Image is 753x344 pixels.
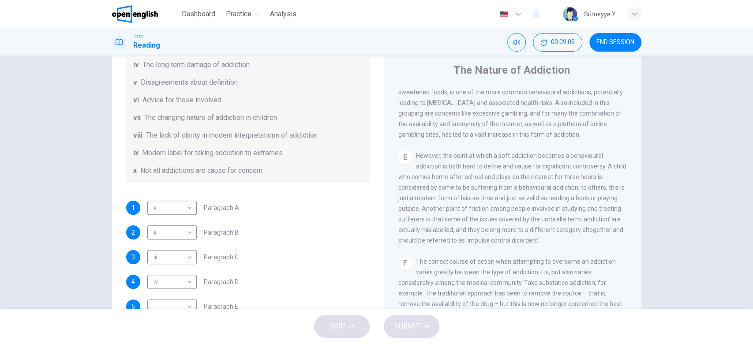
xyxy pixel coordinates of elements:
[589,33,641,52] button: END SESSION
[142,95,221,105] span: Advice for those involved
[147,245,194,270] div: iii
[533,33,582,52] div: Hide
[133,77,137,88] span: v
[112,5,158,23] img: OpenEnglish logo
[178,6,219,22] button: Dashboard
[584,9,617,19] div: Sümeyye Y.
[142,148,283,158] span: Modern label for taking addiction to extremes
[131,205,135,211] span: 1
[112,5,179,23] a: OpenEnglish logo
[222,6,263,22] button: Practice
[131,303,135,310] span: 5
[131,254,135,260] span: 3
[563,7,577,21] img: Profile picture
[133,34,143,40] span: IELTS
[204,279,239,285] span: Paragraph D
[133,40,160,51] h1: Reading
[147,269,194,295] div: iv
[147,220,194,245] div: x
[204,229,239,236] span: Paragraph B
[133,95,139,105] span: vi
[398,256,412,270] div: F
[146,130,318,141] span: The lack of clarity in modern interpretations of addiction
[133,112,141,123] span: vii
[140,165,262,176] span: Not all addictions are cause for concern
[133,165,137,176] span: x
[226,9,251,19] span: Practice
[533,33,582,52] button: 00:09:03
[204,254,239,260] span: Paragraph C
[498,11,509,18] img: en
[133,148,139,158] span: ix
[270,9,296,19] span: Analysis
[204,205,239,211] span: Paragraph A
[133,130,142,141] span: viii
[596,39,634,46] span: END SESSION
[142,60,250,70] span: The long term damage of addiction
[266,6,300,22] button: Analysis
[453,63,570,77] h4: The Nature of Addiction
[131,279,135,285] span: 4
[398,46,625,138] span: Finally there is behavioural addiction, which is regarded as aa compulsion to engage in some spec...
[144,112,277,123] span: The changing nature of addiction in children
[182,9,215,19] span: Dashboard
[133,60,139,70] span: iv
[147,195,194,221] div: v
[204,303,238,310] span: Paragraph E
[131,229,135,236] span: 2
[551,39,575,46] span: 00:09:03
[398,150,412,165] div: E
[507,33,526,52] div: Mute
[141,77,238,88] span: Disagreements about definition
[398,152,626,244] span: However, the point at which a soft addiction becomes a behavioural addiction is both hard to defi...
